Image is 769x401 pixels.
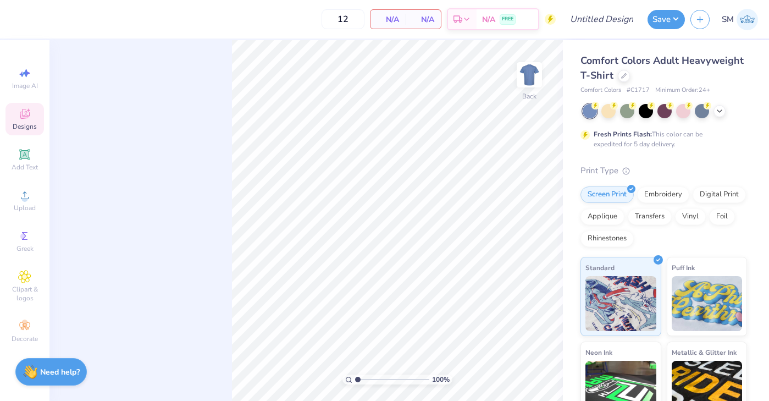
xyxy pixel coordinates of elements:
[655,86,710,95] span: Minimum Order: 24 +
[580,208,624,225] div: Applique
[412,14,434,25] span: N/A
[502,15,513,23] span: FREE
[580,54,744,82] span: Comfort Colors Adult Heavyweight T-Shirt
[12,163,38,172] span: Add Text
[627,86,650,95] span: # C1717
[482,14,495,25] span: N/A
[12,81,38,90] span: Image AI
[16,244,34,253] span: Greek
[648,10,685,29] button: Save
[709,208,735,225] div: Foil
[594,130,652,139] strong: Fresh Prints Flash:
[722,9,758,30] a: SM
[522,91,536,101] div: Back
[377,14,399,25] span: N/A
[561,8,642,30] input: Untitled Design
[580,86,621,95] span: Comfort Colors
[432,375,450,384] span: 100 %
[40,367,80,377] strong: Need help?
[14,204,36,212] span: Upload
[13,122,37,131] span: Designs
[637,186,689,203] div: Embroidery
[585,276,656,331] img: Standard
[585,347,612,358] span: Neon Ink
[675,208,706,225] div: Vinyl
[12,334,38,343] span: Decorate
[672,347,737,358] span: Metallic & Glitter Ink
[585,262,615,273] span: Standard
[5,285,44,303] span: Clipart & logos
[580,186,634,203] div: Screen Print
[580,230,634,247] div: Rhinestones
[672,276,743,331] img: Puff Ink
[518,64,540,86] img: Back
[322,9,364,29] input: – –
[580,164,747,177] div: Print Type
[693,186,746,203] div: Digital Print
[628,208,672,225] div: Transfers
[737,9,758,30] img: Sofia Monterrey
[722,13,734,26] span: SM
[672,262,695,273] span: Puff Ink
[594,129,729,149] div: This color can be expedited for 5 day delivery.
